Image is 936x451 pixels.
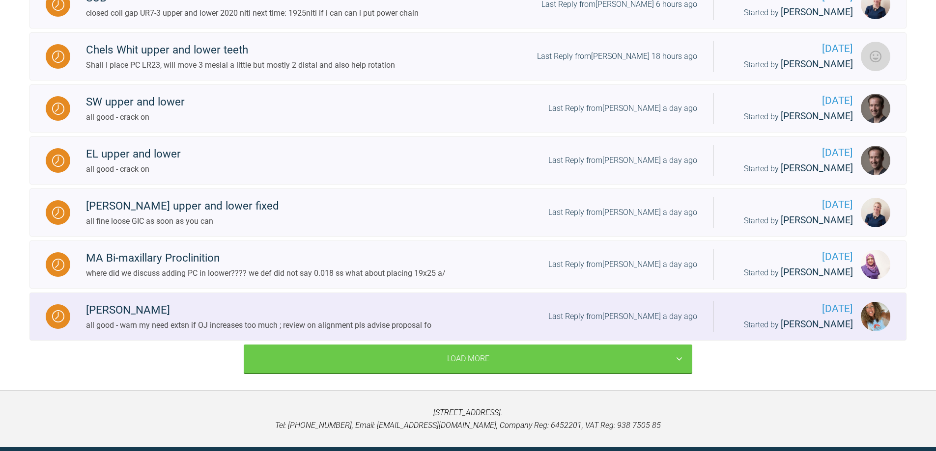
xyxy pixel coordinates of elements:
[29,240,907,289] a: WaitingMA Bi-maxillary Proclinitionwhere did we discuss adding PC in loower???? we def did not sa...
[729,57,853,72] div: Started by
[729,317,853,332] div: Started by
[781,6,853,18] span: [PERSON_NAME]
[86,249,446,267] div: MA Bi-maxillary Proclinition
[729,161,853,176] div: Started by
[244,345,692,373] div: Load More
[729,5,853,20] div: Started by
[781,162,853,174] span: [PERSON_NAME]
[729,93,853,109] span: [DATE]
[86,59,395,72] div: Shall I place PC LR23, will move 3 mesial a little but mostly 2 distal and also help rotation
[52,259,64,271] img: Waiting
[861,94,890,123] img: James Crouch Baker
[781,318,853,330] span: [PERSON_NAME]
[548,310,697,323] div: Last Reply from [PERSON_NAME] a day ago
[86,111,185,124] div: all good - crack on
[52,207,64,219] img: Waiting
[86,145,181,163] div: EL upper and lower
[29,136,907,185] a: WaitingEL upper and lowerall good - crack onLast Reply from[PERSON_NAME] a day ago[DATE]Started b...
[86,41,395,59] div: Chels Whit upper and lower teeth
[86,93,185,111] div: SW upper and lower
[29,84,907,133] a: WaitingSW upper and lowerall good - crack onLast Reply from[PERSON_NAME] a day ago[DATE]Started b...
[52,310,64,322] img: Waiting
[729,145,853,161] span: [DATE]
[86,7,419,20] div: closed coil gap UR7-3 upper and lower 2020 niti next time: 1925niti if i can can i put power chain
[29,32,907,80] a: WaitingChels Whit upper and lower teethShall I place PC LR23, will move 3 mesial a little but mos...
[548,206,697,219] div: Last Reply from [PERSON_NAME] a day ago
[16,406,920,431] p: [STREET_ADDRESS]. Tel: [PHONE_NUMBER], Email: [EMAIL_ADDRESS][DOMAIN_NAME], Company Reg: 6452201,...
[86,301,431,319] div: [PERSON_NAME]
[537,50,697,63] div: Last Reply from [PERSON_NAME] 18 hours ago
[548,102,697,115] div: Last Reply from [PERSON_NAME] a day ago
[781,266,853,278] span: [PERSON_NAME]
[52,155,64,167] img: Waiting
[86,319,431,332] div: all good - warn my need extsn if OJ increases too much ; review on alignment pls advise proposal fo
[729,301,853,317] span: [DATE]
[729,109,853,124] div: Started by
[861,302,890,331] img: Rebecca Lynne Williams
[861,250,890,279] img: Sadia Bokhari
[729,41,853,57] span: [DATE]
[861,42,890,71] img: Neil Fearns
[86,215,279,228] div: all fine loose GIC as soon as you can
[548,154,697,167] div: Last Reply from [PERSON_NAME] a day ago
[729,213,853,228] div: Started by
[548,258,697,271] div: Last Reply from [PERSON_NAME] a day ago
[29,188,907,237] a: Waiting[PERSON_NAME] upper and lower fixedall fine loose GIC as soon as you canLast Reply from[PE...
[86,163,181,176] div: all good - crack on
[729,197,853,213] span: [DATE]
[86,197,279,215] div: [PERSON_NAME] upper and lower fixed
[52,103,64,115] img: Waiting
[781,110,853,122] span: [PERSON_NAME]
[781,214,853,226] span: [PERSON_NAME]
[729,249,853,265] span: [DATE]
[861,198,890,227] img: Olivia Nixon
[52,51,64,63] img: Waiting
[729,265,853,280] div: Started by
[29,292,907,341] a: Waiting[PERSON_NAME]all good - warn my need extsn if OJ increases too much ; review on alignment ...
[86,267,446,280] div: where did we discuss adding PC in loower???? we def did not say 0.018 ss what about placing 19x25 a/
[781,58,853,70] span: [PERSON_NAME]
[861,146,890,175] img: James Crouch Baker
